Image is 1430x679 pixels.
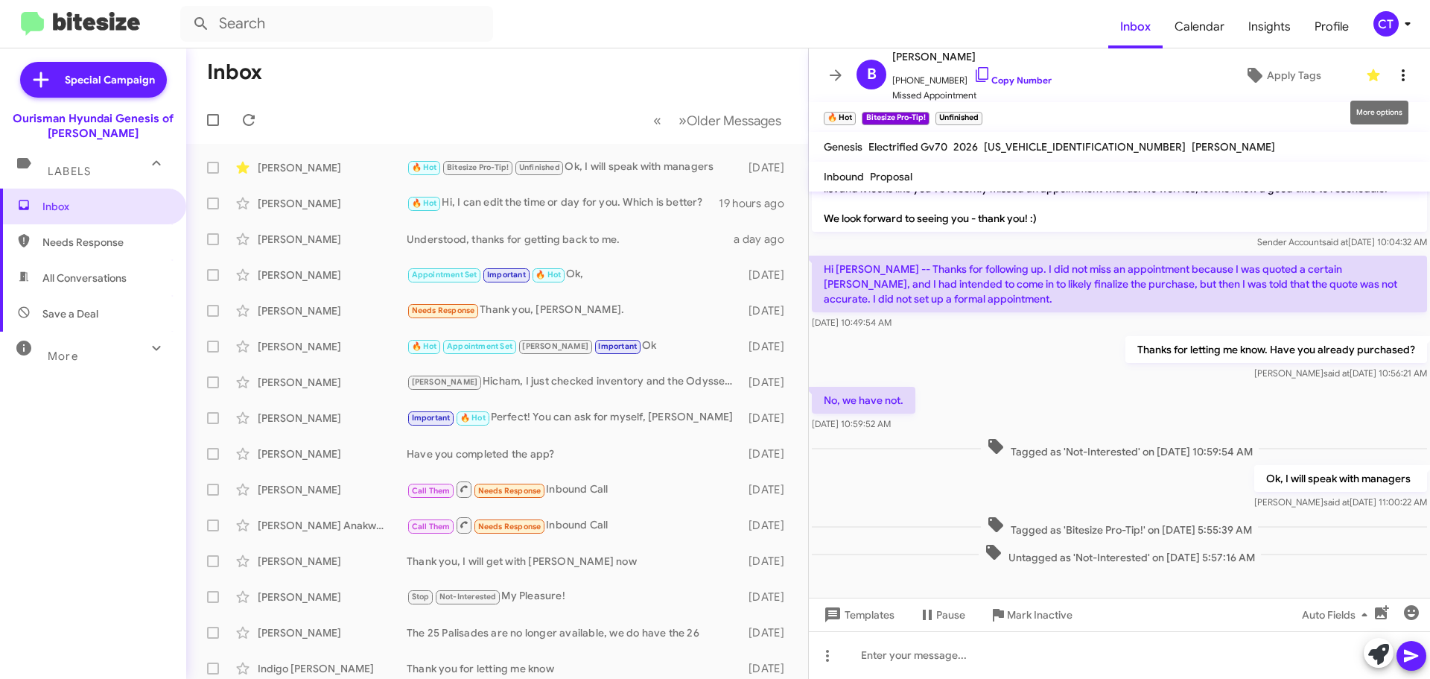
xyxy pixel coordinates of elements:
[734,232,796,247] div: a day ago
[258,160,407,175] div: [PERSON_NAME]
[412,341,437,351] span: 🔥 Hot
[741,661,796,676] div: [DATE]
[536,270,561,280] span: 🔥 Hot
[892,48,1052,66] span: [PERSON_NAME]
[258,625,407,640] div: [PERSON_NAME]
[741,446,796,461] div: [DATE]
[645,105,790,136] nav: Page navigation example
[412,486,451,496] span: Call Them
[741,482,796,497] div: [DATE]
[1290,601,1385,628] button: Auto Fields
[809,601,906,628] button: Templates
[407,516,741,534] div: Inbound Call
[447,341,512,351] span: Appointment Set
[812,160,1427,232] p: Hi [PERSON_NAME], it's [PERSON_NAME], Manager at Ourisman Hyundai Genesis of Bowie. Just going th...
[1254,496,1427,508] span: [PERSON_NAME] [DATE] 11:00:22 AM
[1302,601,1373,628] span: Auto Fields
[1007,601,1072,628] span: Mark Inactive
[258,196,407,211] div: [PERSON_NAME]
[258,303,407,318] div: [PERSON_NAME]
[412,198,437,208] span: 🔥 Hot
[460,413,486,423] span: 🔥 Hot
[1350,101,1408,124] div: More options
[20,62,167,98] a: Special Campaign
[1206,62,1358,89] button: Apply Tags
[741,303,796,318] div: [DATE]
[412,522,451,531] span: Call Them
[42,235,169,250] span: Needs Response
[407,195,719,212] div: Hi, I can edit the time or day for you. Which is better?
[478,522,541,531] span: Needs Response
[1323,367,1350,379] span: said at
[812,387,915,414] p: No, we have not.
[258,232,407,247] div: [PERSON_NAME]
[412,162,437,172] span: 🔥 Hot
[1361,11,1414,37] button: CT
[1236,5,1303,48] a: Insights
[519,162,560,172] span: Unfinished
[42,271,127,285] span: All Conversations
[741,625,796,640] div: [DATE]
[1373,11,1399,37] div: CT
[1254,465,1427,492] p: Ok, I will speak with managers
[821,601,894,628] span: Templates
[598,341,637,351] span: Important
[1192,140,1275,154] span: [PERSON_NAME]
[258,482,407,497] div: [PERSON_NAME]
[258,411,407,426] div: [PERSON_NAME]
[407,554,741,569] div: Thank you, I will get with [PERSON_NAME] now
[48,350,78,363] span: More
[207,60,262,84] h1: Inbox
[258,268,407,282] div: [PERSON_NAME]
[407,373,741,391] div: Hicham, I just checked inventory and the Odyssey is now sold. Are you open to options?
[644,105,670,136] button: Previous
[687,113,781,129] span: Older Messages
[478,486,541,496] span: Needs Response
[741,339,796,354] div: [DATE]
[258,339,407,354] div: [PERSON_NAME]
[258,446,407,461] div: [PERSON_NAME]
[1108,5,1163,48] a: Inbox
[407,480,741,499] div: Inbound Call
[42,306,98,321] span: Save a Deal
[412,270,477,280] span: Appointment Set
[522,341,588,351] span: [PERSON_NAME]
[412,306,475,315] span: Needs Response
[1267,62,1321,89] span: Apply Tags
[812,418,891,429] span: [DATE] 10:59:52 AM
[741,411,796,426] div: [DATE]
[670,105,790,136] button: Next
[862,112,929,125] small: Bitesize Pro-Tip!
[935,112,982,125] small: Unfinished
[824,170,864,183] span: Inbound
[867,63,877,86] span: B
[973,75,1052,86] a: Copy Number
[979,543,1261,565] span: Untagged as 'Not-Interested' on [DATE] 5:57:16 AM
[981,438,1259,459] span: Tagged as 'Not-Interested' on [DATE] 10:59:54 AM
[407,409,741,426] div: Perfect! You can ask for myself, [PERSON_NAME]
[1323,496,1350,508] span: said at
[981,516,1258,537] span: Tagged as 'Bitesize Pro-Tip!' on [DATE] 5:55:39 AM
[906,601,977,628] button: Pause
[824,112,856,125] small: 🔥 Hot
[407,338,741,355] div: Ok
[812,317,892,328] span: [DATE] 10:49:54 AM
[892,88,1052,103] span: Missed Appointment
[412,413,451,423] span: Important
[412,592,430,601] span: Stop
[741,590,796,604] div: [DATE]
[407,266,741,283] div: Ok,
[1303,5,1361,48] a: Profile
[407,625,741,640] div: The 25 Palisades are no longer available, we do have the 26
[824,140,862,154] span: Genesis
[258,518,407,533] div: [PERSON_NAME] Anakwah
[953,140,978,154] span: 2026
[407,159,741,176] div: Ok, I will speak with managers
[42,199,169,214] span: Inbox
[258,590,407,604] div: [PERSON_NAME]
[1163,5,1236,48] a: Calendar
[1254,367,1427,379] span: [PERSON_NAME] [DATE] 10:56:21 AM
